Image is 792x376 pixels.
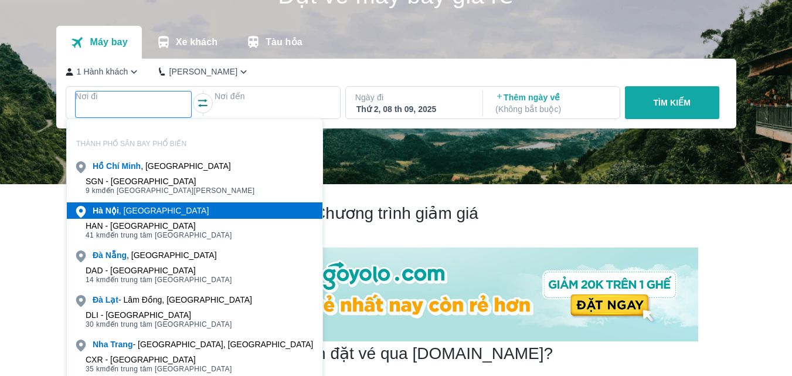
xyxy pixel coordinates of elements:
span: đến trung tâm [GEOGRAPHIC_DATA] [86,320,232,329]
div: DAD - [GEOGRAPHIC_DATA] [86,266,232,275]
div: , [GEOGRAPHIC_DATA] [93,249,217,261]
b: Đà [93,295,103,304]
p: Xe khách [176,36,217,48]
h2: Tại sao nên đặt vé qua [DOMAIN_NAME]? [239,343,553,364]
span: 9 km [86,187,102,195]
div: HAN - [GEOGRAPHIC_DATA] [86,221,232,231]
b: Nha [93,340,108,349]
span: 14 km [86,276,106,284]
div: DLI - [GEOGRAPHIC_DATA] [86,310,232,320]
div: SGN - [GEOGRAPHIC_DATA] [86,177,255,186]
button: 1 Hành khách [66,66,141,78]
b: Nội [106,206,119,215]
b: Minh [121,161,141,171]
p: ( Không bắt buộc ) [495,103,609,115]
div: transportation tabs [56,26,317,59]
div: - Lâm Đồng, [GEOGRAPHIC_DATA] [93,294,252,306]
div: , [GEOGRAPHIC_DATA] [93,205,209,216]
b: Lạt [106,295,118,304]
p: 1 Hành khách [77,66,128,77]
span: 35 km [86,365,106,373]
p: [PERSON_NAME] [169,66,237,77]
span: 41 km [86,231,106,239]
img: banner-home [94,248,698,341]
p: THÀNH PHỐ SÂN BAY PHỔ BIẾN [67,139,322,148]
p: Nơi đến [215,90,331,102]
div: - [GEOGRAPHIC_DATA], [GEOGRAPHIC_DATA] [93,338,313,350]
b: Hồ [93,161,104,171]
p: Ngày đi [355,92,471,103]
span: 30 km [86,320,106,328]
p: Máy bay [90,36,127,48]
b: Đà [93,250,103,260]
p: Tàu hỏa [266,36,302,48]
p: Thêm ngày về [495,92,609,115]
span: đến trung tâm [GEOGRAPHIC_DATA] [86,275,232,284]
b: Trang [110,340,132,349]
div: , [GEOGRAPHIC_DATA] [93,160,231,172]
span: đến trung tâm [GEOGRAPHIC_DATA] [86,364,232,374]
b: Hà [93,206,103,215]
button: [PERSON_NAME] [159,66,250,78]
h2: Chương trình giảm giá [94,203,698,224]
div: Thứ 2, 08 th 09, 2025 [356,103,470,115]
span: đến [GEOGRAPHIC_DATA][PERSON_NAME] [86,186,255,195]
span: đến trung tâm [GEOGRAPHIC_DATA] [86,231,232,240]
b: Nẵng [106,250,127,260]
div: CXR - [GEOGRAPHIC_DATA] [86,355,232,364]
b: Chí [106,161,120,171]
p: Nơi đi [76,90,192,102]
